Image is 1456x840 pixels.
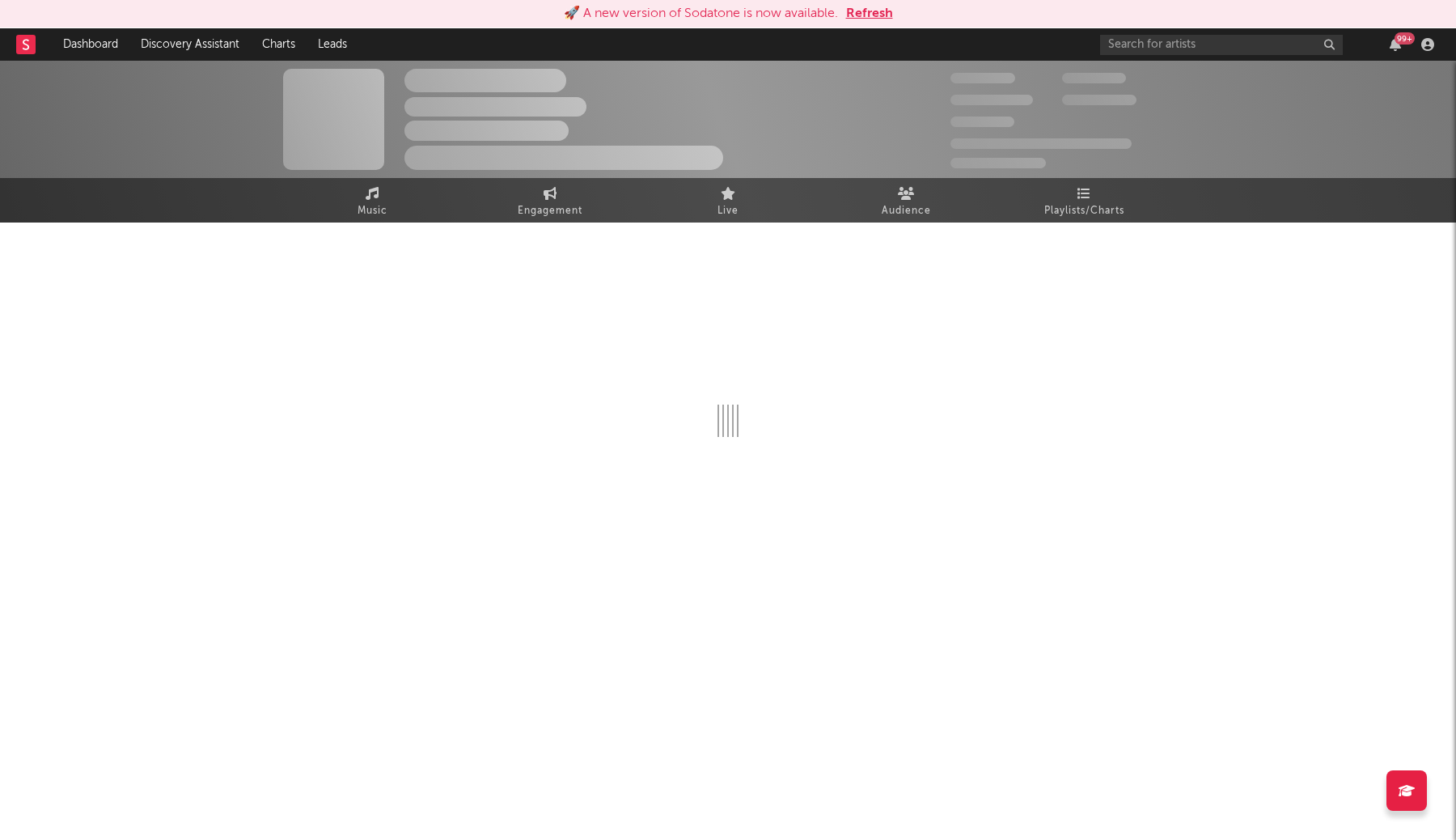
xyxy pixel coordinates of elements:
span: Engagement [518,202,582,221]
span: 50,000,000 [950,95,1033,105]
a: Dashboard [52,28,129,61]
button: 99+ [1390,38,1401,51]
a: Audience [817,178,995,223]
a: Playlists/Charts [995,178,1173,223]
a: Engagement [461,178,639,223]
span: Jump Score: 85.0 [950,158,1046,168]
span: Music [358,202,387,221]
span: Live [717,202,739,221]
a: Discovery Assistant [129,28,251,61]
span: Audience [882,202,931,221]
input: Search for artists [1100,35,1343,55]
a: Music [283,178,461,223]
a: Leads [307,28,358,61]
button: Refresh [846,4,893,23]
span: 50,000,000 Monthly Listeners [950,138,1132,149]
span: Playlists/Charts [1044,202,1124,221]
a: Live [639,178,817,223]
span: 1,000,000 [1062,95,1136,105]
span: 100,000 [950,117,1014,127]
div: 🚀 A new version of Sodatone is now available. [564,4,838,23]
span: 300,000 [950,73,1015,83]
a: Charts [251,28,307,61]
div: 99 + [1395,32,1415,45]
span: 100,000 [1062,73,1126,83]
